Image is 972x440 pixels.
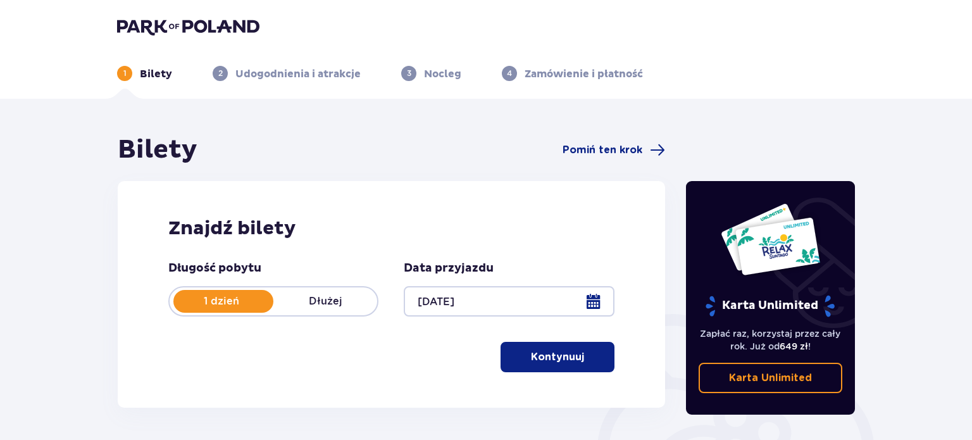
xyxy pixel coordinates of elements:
button: Kontynuuj [501,342,614,372]
h1: Bilety [118,134,197,166]
img: Dwie karty całoroczne do Suntago z napisem 'UNLIMITED RELAX', na białym tle z tropikalnymi liśćmi... [720,203,821,276]
a: Pomiń ten krok [563,142,665,158]
img: Park of Poland logo [117,18,259,35]
p: Karta Unlimited [704,295,836,317]
p: Udogodnienia i atrakcje [235,67,361,81]
p: 2 [218,68,223,79]
div: 2Udogodnienia i atrakcje [213,66,361,81]
p: Data przyjazdu [404,261,494,276]
p: 1 dzień [170,294,273,308]
p: Kontynuuj [531,350,584,364]
span: 649 zł [780,341,808,351]
span: Pomiń ten krok [563,143,642,157]
p: Dłużej [273,294,377,308]
a: Karta Unlimited [699,363,843,393]
p: Bilety [140,67,172,81]
div: 3Nocleg [401,66,461,81]
p: Zamówienie i płatność [525,67,643,81]
p: 3 [407,68,411,79]
h2: Znajdź bilety [168,217,614,241]
div: 4Zamówienie i płatność [502,66,643,81]
p: Długość pobytu [168,261,261,276]
div: 1Bilety [117,66,172,81]
p: Karta Unlimited [729,371,812,385]
p: Zapłać raz, korzystaj przez cały rok. Już od ! [699,327,843,353]
p: 4 [507,68,512,79]
p: Nocleg [424,67,461,81]
p: 1 [123,68,127,79]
